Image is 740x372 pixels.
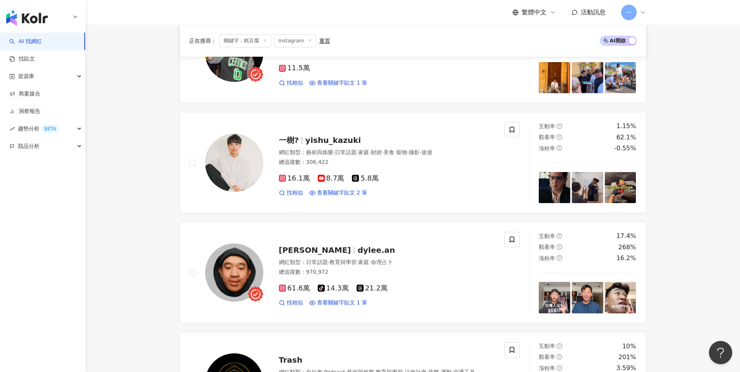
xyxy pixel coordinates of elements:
span: [PERSON_NAME] [279,245,351,255]
span: 藝術與娛樂 [306,149,333,155]
span: · [369,259,371,265]
span: 美食 [383,149,394,155]
div: 總追蹤數 ： 306,422 [279,158,495,166]
span: 趨勢分析 [18,120,59,137]
span: · [357,149,358,155]
img: post-image [572,62,603,94]
span: · [382,149,383,155]
span: question-circle [557,354,562,360]
span: 漲粉率 [539,145,555,151]
img: post-image [539,172,570,203]
span: 21.2萬 [357,284,388,292]
span: question-circle [557,123,562,129]
a: 找相似 [279,299,303,307]
a: KOL Avatar一樹?yishu_kazuki網紅類型：藝術與娛樂·日常話題·家庭·財經·美食·寵物·攝影·旅遊總追蹤數：306,42216.1萬8.7萬5.8萬找相似查看關鍵字貼文 2 筆... [180,112,646,213]
span: 找相似 [287,299,303,307]
iframe: Help Scout Beacon - Open [709,341,732,364]
span: question-circle [557,365,562,371]
span: 日常話題 [306,259,328,265]
div: -0.55% [614,144,636,153]
a: 找相似 [279,189,303,197]
span: 11.5萬 [279,64,310,72]
span: question-circle [557,134,562,140]
span: 觀看率 [539,354,555,360]
span: 正在搜尋 ： [189,38,216,44]
span: 競品分析 [18,137,40,155]
div: 17.4% [616,232,636,240]
span: yishu_kazuki [305,136,361,145]
span: 觀看率 [539,134,555,140]
span: question-circle [557,244,562,250]
div: 10% [622,342,636,351]
span: question-circle [557,343,562,349]
span: 關鍵字：眠豆腐 [219,34,271,47]
img: post-image [572,172,603,203]
span: 互動率 [539,343,555,349]
a: KOL Avatar[PERSON_NAME]dylee.an網紅類型：日常話題·教育與學習·家庭·命理占卜總追蹤數：970,97261.6萬14.3萬21.2萬找相似查看關鍵字貼文 1 筆互動... [180,222,646,323]
img: KOL Avatar [205,243,263,302]
span: 漲粉率 [539,255,555,261]
span: Instagram [274,34,316,47]
span: 61.6萬 [279,284,310,292]
span: 16.1萬 [279,174,310,183]
span: 14.3萬 [318,284,349,292]
span: question-circle [557,233,562,239]
span: · [369,149,371,155]
span: · [333,149,335,155]
div: BETA [41,125,59,133]
img: post-image [539,62,570,94]
a: 查看關鍵字貼文 2 筆 [309,189,367,197]
span: 查看關鍵字貼文 1 筆 [317,299,367,307]
span: 8.7萬 [318,174,345,183]
img: KOL Avatar [205,134,263,192]
a: 查看關鍵字貼文 1 筆 [309,79,367,87]
a: 找相似 [279,79,303,87]
a: 商案媒合 [9,90,40,98]
img: post-image [605,172,636,203]
a: 找貼文 [9,55,35,63]
span: · [357,259,358,265]
span: 找相似 [287,79,303,87]
span: · [407,149,409,155]
img: post-image [572,282,603,313]
span: question-circle [557,255,562,261]
span: Trash [279,355,303,365]
span: 日常話題 [335,149,357,155]
span: 互動率 [539,123,555,129]
div: 總追蹤數 ： 970,972 [279,268,495,276]
a: 洞察報告 [9,108,40,115]
span: 攝影 [409,149,420,155]
span: 繁體中文 [522,8,547,17]
span: 命理占卜 [371,259,393,265]
span: 一 [626,8,632,17]
div: 網紅類型 ： [279,259,495,266]
span: · [420,149,421,155]
span: question-circle [557,145,562,151]
span: 一樹? [279,136,299,145]
div: 268% [618,243,636,252]
span: 家庭 [358,259,369,265]
span: 觀看率 [539,244,555,250]
span: rise [9,126,15,132]
div: 16.2% [616,254,636,262]
a: 查看關鍵字貼文 1 筆 [309,299,367,307]
div: 62.1% [616,133,636,142]
div: 重置 [319,38,330,44]
span: · [394,149,396,155]
span: 查看關鍵字貼文 2 筆 [317,189,367,197]
span: 教育與學習 [329,259,357,265]
span: 找相似 [287,189,303,197]
div: 1.15% [616,122,636,130]
div: 201% [618,353,636,362]
span: 漲粉率 [539,365,555,371]
img: post-image [539,282,570,313]
div: 網紅類型 ： [279,149,495,156]
span: dylee.an [357,245,395,255]
img: logo [6,10,48,26]
a: searchAI 找網紅 [9,38,42,45]
span: · [328,259,329,265]
img: post-image [605,62,636,94]
span: 活動訊息 [581,9,606,16]
span: 資源庫 [18,68,34,85]
span: 互動率 [539,233,555,239]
